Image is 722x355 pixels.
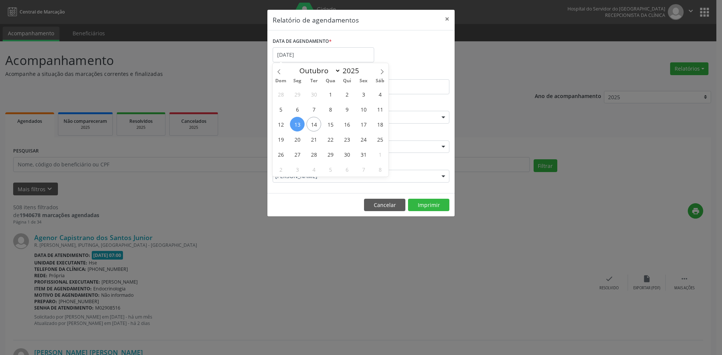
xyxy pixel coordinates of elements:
span: Ter [306,79,322,83]
span: Sáb [372,79,388,83]
span: Outubro 27, 2025 [290,147,305,162]
span: Outubro 23, 2025 [340,132,354,147]
span: Novembro 4, 2025 [306,162,321,177]
span: Outubro 5, 2025 [273,102,288,116]
label: ATÉ [363,68,449,79]
span: Outubro 17, 2025 [356,117,371,131]
span: Outubro 15, 2025 [323,117,338,131]
span: Outubro 12, 2025 [273,117,288,131]
span: Setembro 28, 2025 [273,87,288,101]
span: Setembro 30, 2025 [306,87,321,101]
span: Outubro 2, 2025 [340,87,354,101]
span: Qui [339,79,355,83]
button: Cancelar [364,199,405,211]
span: Outubro 10, 2025 [356,102,371,116]
span: Outubro 1, 2025 [323,87,338,101]
span: Outubro 20, 2025 [290,132,305,147]
input: Year [341,66,366,76]
h5: Relatório de agendamentos [273,15,359,25]
span: Outubro 30, 2025 [340,147,354,162]
input: Selecione uma data ou intervalo [273,47,374,62]
span: Novembro 6, 2025 [340,162,354,177]
span: Setembro 29, 2025 [290,87,305,101]
span: Outubro 16, 2025 [340,117,354,131]
span: Outubro 19, 2025 [273,132,288,147]
span: Outubro 3, 2025 [356,87,371,101]
span: Outubro 26, 2025 [273,147,288,162]
span: Outubro 6, 2025 [290,102,305,116]
span: Outubro 28, 2025 [306,147,321,162]
span: Outubro 13, 2025 [290,117,305,131]
span: Outubro 11, 2025 [373,102,387,116]
span: Outubro 4, 2025 [373,87,387,101]
span: Outubro 24, 2025 [356,132,371,147]
span: Novembro 3, 2025 [290,162,305,177]
span: Outubro 14, 2025 [306,117,321,131]
span: Qua [322,79,339,83]
span: Seg [289,79,306,83]
span: Sex [355,79,372,83]
span: Outubro 25, 2025 [373,132,387,147]
span: Novembro 5, 2025 [323,162,338,177]
span: Novembro 8, 2025 [373,162,387,177]
span: Outubro 31, 2025 [356,147,371,162]
button: Close [440,10,455,28]
span: Outubro 9, 2025 [340,102,354,116]
span: Dom [273,79,289,83]
button: Imprimir [408,199,449,211]
span: Outubro 7, 2025 [306,102,321,116]
span: Outubro 29, 2025 [323,147,338,162]
span: Novembro 1, 2025 [373,147,387,162]
span: Outubro 22, 2025 [323,132,338,147]
span: Novembro 7, 2025 [356,162,371,177]
span: Outubro 21, 2025 [306,132,321,147]
select: Month [296,65,341,76]
input: Selecione o horário final [363,79,449,94]
span: Novembro 2, 2025 [273,162,288,177]
span: Outubro 8, 2025 [323,102,338,116]
label: DATA DE AGENDAMENTO [273,36,332,47]
span: Outubro 18, 2025 [373,117,387,131]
